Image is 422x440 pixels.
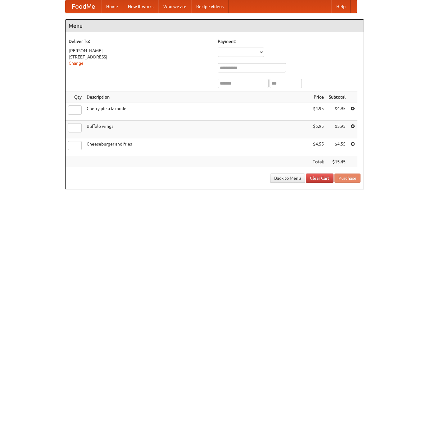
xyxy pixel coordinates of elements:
a: Recipe videos [191,0,229,13]
th: Subtotal [326,91,348,103]
h5: Deliver To: [69,38,211,44]
td: Buffalo wings [84,121,310,138]
a: Change [69,61,84,66]
div: [PERSON_NAME] [69,48,211,54]
a: Clear Cart [306,174,334,183]
a: Help [331,0,351,13]
th: $15.45 [326,156,348,168]
a: How it works [123,0,158,13]
th: Price [310,91,326,103]
a: FoodMe [66,0,101,13]
th: Total: [310,156,326,168]
td: $5.95 [310,121,326,138]
td: $4.95 [310,103,326,121]
h5: Payment: [218,38,361,44]
a: Who we are [158,0,191,13]
td: $4.95 [326,103,348,121]
td: $5.95 [326,121,348,138]
td: Cheeseburger and fries [84,138,310,156]
a: Home [101,0,123,13]
td: $4.55 [310,138,326,156]
td: Cherry pie a la mode [84,103,310,121]
button: Purchase [334,174,361,183]
a: Back to Menu [270,174,305,183]
div: [STREET_ADDRESS] [69,54,211,60]
h4: Menu [66,20,364,32]
td: $4.55 [326,138,348,156]
th: Qty [66,91,84,103]
th: Description [84,91,310,103]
